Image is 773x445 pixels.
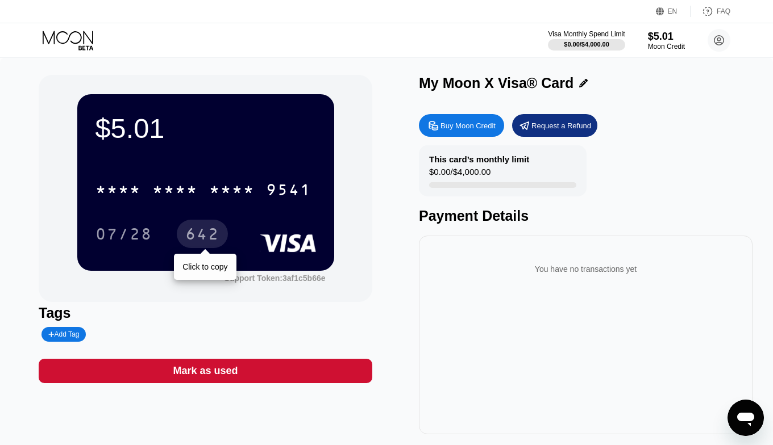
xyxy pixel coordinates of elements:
div: 9541 [266,182,311,200]
div: Visa Monthly Spend Limit [548,30,625,38]
div: You have no transactions yet [428,253,743,285]
div: $0.00 / $4,000.00 [429,167,491,182]
div: Tags [39,305,372,321]
div: 642 [177,220,228,248]
div: This card’s monthly limit [429,154,529,164]
div: EN [656,6,691,17]
div: 07/28 [95,226,152,245]
div: 642 [185,226,219,245]
div: FAQ [717,7,730,15]
div: $5.01 [95,112,316,144]
div: Click to copy [182,262,227,271]
div: Add Tag [41,327,86,342]
div: $5.01 [648,31,685,43]
div: Support Token: 3af1c5b66e [225,274,326,283]
div: $0.00 / $4,000.00 [564,41,609,48]
div: Payment Details [419,208,753,224]
div: Mark as used [173,364,238,377]
div: My Moon X Visa® Card [419,75,573,91]
div: $5.01Moon Credit [648,31,685,51]
iframe: Button to launch messaging window [728,400,764,436]
div: Request a Refund [531,121,591,131]
div: Request a Refund [512,114,597,137]
div: 07/28 [87,220,161,248]
div: Support Token:3af1c5b66e [225,274,326,283]
div: EN [668,7,678,15]
div: Buy Moon Credit [419,114,504,137]
div: Visa Monthly Spend Limit$0.00/$4,000.00 [548,30,625,51]
div: Buy Moon Credit [440,121,496,131]
div: Mark as used [39,359,372,383]
div: Add Tag [48,330,79,338]
div: FAQ [691,6,730,17]
div: Moon Credit [648,43,685,51]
